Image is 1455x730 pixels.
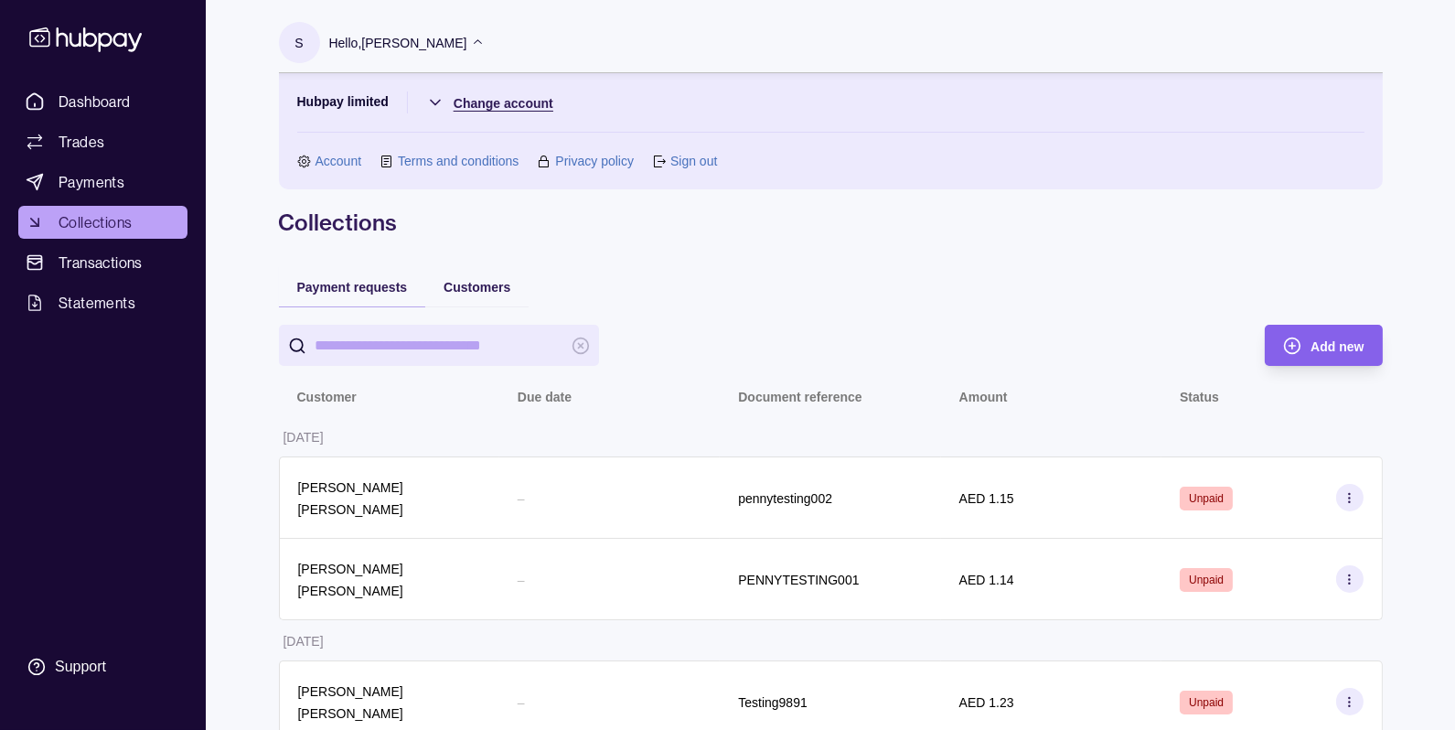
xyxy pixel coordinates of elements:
[297,280,408,295] span: Payment requests
[1311,339,1364,354] span: Add new
[59,292,135,314] span: Statements
[738,695,808,710] p: Testing9891
[1265,325,1382,366] button: Add new
[18,246,187,279] a: Transactions
[18,125,187,158] a: Trades
[329,33,467,53] p: Hello, [PERSON_NAME]
[670,151,717,171] a: Sign out
[59,91,131,113] span: Dashboard
[298,480,403,517] p: [PERSON_NAME] [PERSON_NAME]
[18,286,187,319] a: Statements
[284,430,324,445] p: [DATE]
[738,390,861,404] p: Document reference
[1180,390,1219,404] p: Status
[959,695,1014,710] p: AED 1.23
[279,208,1383,237] h1: Collections
[59,171,124,193] span: Payments
[518,491,525,506] p: –
[18,648,187,686] a: Support
[518,573,525,587] p: –
[294,33,303,53] p: S
[555,151,634,171] a: Privacy policy
[59,131,104,153] span: Trades
[454,96,553,111] span: Change account
[316,151,362,171] a: Account
[298,684,403,721] p: [PERSON_NAME] [PERSON_NAME]
[18,166,187,199] a: Payments
[18,85,187,118] a: Dashboard
[738,491,832,506] p: pennytesting002
[1189,696,1224,709] span: Unpaid
[398,151,519,171] a: Terms and conditions
[426,91,553,113] button: Change account
[316,325,562,366] input: search
[518,695,525,710] p: –
[1189,574,1224,586] span: Unpaid
[59,211,132,233] span: Collections
[1189,492,1224,505] span: Unpaid
[298,562,403,598] p: [PERSON_NAME] [PERSON_NAME]
[959,573,1014,587] p: AED 1.14
[284,634,324,649] p: [DATE]
[59,252,143,274] span: Transactions
[55,657,106,677] div: Support
[959,491,1014,506] p: AED 1.15
[18,206,187,239] a: Collections
[444,280,510,295] span: Customers
[297,390,357,404] p: Customer
[959,390,1008,404] p: Amount
[518,390,572,404] p: Due date
[738,573,859,587] p: PENNYTESTING001
[297,91,389,113] p: Hubpay limited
